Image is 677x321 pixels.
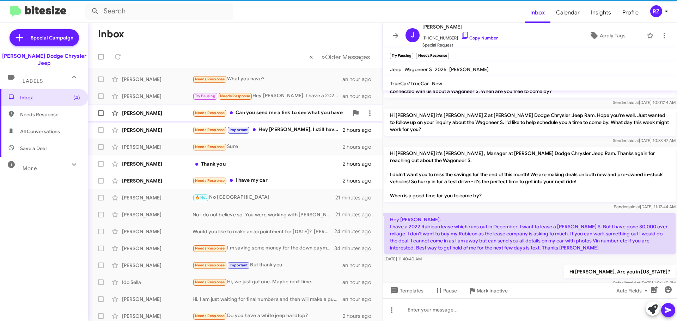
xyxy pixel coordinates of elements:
span: Needs Response [195,111,225,115]
span: Apply Tags [600,29,626,42]
span: Wagoneer S [404,66,432,73]
div: 2 hours ago [343,177,377,184]
div: [PERSON_NAME] [122,93,193,100]
div: an hour ago [342,279,377,286]
span: [DATE] 11:40:40 AM [384,256,422,261]
span: Pause [443,284,457,297]
a: Copy Number [461,35,498,41]
a: Special Campaign [10,29,79,46]
div: [PERSON_NAME] [122,143,193,150]
span: Needs Response [20,111,80,118]
button: Templates [383,284,429,297]
span: Needs Response [195,128,225,132]
span: » [321,53,325,61]
span: said at [627,100,639,105]
div: Thank you [193,160,343,167]
div: [PERSON_NAME] [122,313,193,320]
span: Needs Response [195,246,225,251]
p: Hi [PERSON_NAME] it's [PERSON_NAME] Z at [PERSON_NAME] Dodge Chrysler Jeep Ram. Hope you're well.... [384,109,676,136]
div: Do you have a white jeep hardtop? [193,312,343,320]
div: [PERSON_NAME] [122,177,193,184]
div: 21 minutes ago [335,211,377,218]
div: 2 hours ago [343,313,377,320]
a: Insights [585,2,617,23]
span: Try Pausing [195,94,215,98]
span: Needs Response [195,77,225,81]
div: No I do not believe so. You were working with [PERSON_NAME]. [193,211,335,218]
div: 21 minutes ago [335,194,377,201]
a: Calendar [550,2,585,23]
div: [PERSON_NAME] [122,211,193,218]
div: Hey [PERSON_NAME]. I have a 2022 Rubicon lease which runs out in December. I want to lease a [PER... [193,92,342,100]
span: Needs Response [195,263,225,267]
div: I'm saving some money for the down payment [193,244,335,252]
div: [PERSON_NAME] [122,160,193,167]
span: More [23,165,37,172]
div: [PERSON_NAME] [122,245,193,252]
div: Hi, we just got one. Maybe next time. [193,278,342,286]
p: Hey [PERSON_NAME]. I have a 2022 Rubicon lease which runs out in December. I want to lease a [PER... [384,213,676,254]
span: Rafaella [DATE] 1:06:40 PM [613,280,676,285]
span: said at [628,280,640,285]
button: Next [317,50,374,64]
small: Needs Response [416,53,449,59]
span: All Conversations [20,128,60,135]
span: Mark Inactive [477,284,508,297]
div: [PERSON_NAME] [122,126,193,134]
div: an hour ago [342,262,377,269]
span: Needs Response [195,144,225,149]
div: Ido Sella [122,279,193,286]
span: Auto Fields [616,284,650,297]
span: Special Campaign [31,34,73,41]
span: Needs Response [195,314,225,318]
button: Auto Fields [611,284,656,297]
a: Profile [617,2,644,23]
div: an hour ago [342,296,377,303]
span: Important [230,263,248,267]
span: Needs Response [195,178,225,183]
div: 2 hours ago [343,126,377,134]
span: [PERSON_NAME] [422,23,498,31]
span: Labels [23,78,43,84]
nav: Page navigation example [305,50,374,64]
div: [PERSON_NAME] [122,194,193,201]
h1: Inbox [98,29,124,40]
span: Sender [DATE] 10:01:14 AM [613,100,676,105]
span: said at [627,138,639,143]
small: Try Pausing [390,53,413,59]
span: J [411,30,415,41]
span: Sender [DATE] 11:12:44 AM [614,204,676,209]
span: [PERSON_NAME] [449,66,489,73]
button: RZ [644,5,669,17]
span: Jeep [390,66,402,73]
div: [PERSON_NAME] [122,76,193,83]
div: Hi. I am just waiting for final numbers and then will make a purchase this week. [193,296,342,303]
div: I have my car [193,177,343,185]
span: Important [230,128,248,132]
button: Apply Tags [571,29,643,42]
div: 2 hours ago [343,143,377,150]
div: RZ [650,5,662,17]
button: Pause [429,284,463,297]
div: an hour ago [342,93,377,100]
div: No [GEOGRAPHIC_DATA] [193,193,335,202]
span: Inbox [20,94,80,101]
div: 24 minutes ago [335,228,377,235]
div: an hour ago [342,76,377,83]
div: But thank you [193,261,342,269]
div: What you have? [193,75,342,83]
p: Hi [PERSON_NAME], Are you in [US_STATE]? [564,265,676,278]
p: Hi [PERSON_NAME] it's [PERSON_NAME] , Manager at [PERSON_NAME] Dodge Chrysler Jeep Ram. Thanks ag... [384,147,676,202]
span: Older Messages [325,53,370,61]
div: Hey [PERSON_NAME], I still have a year or so on my current lease I believe so not in a rush but I... [193,126,343,134]
input: Search [85,3,233,20]
span: [PHONE_NUMBER] [422,31,498,42]
button: Previous [305,50,317,64]
span: Save a Deal [20,145,47,152]
div: [PERSON_NAME] [122,228,193,235]
div: [PERSON_NAME] [122,262,193,269]
a: Inbox [525,2,550,23]
div: [PERSON_NAME] [122,296,193,303]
